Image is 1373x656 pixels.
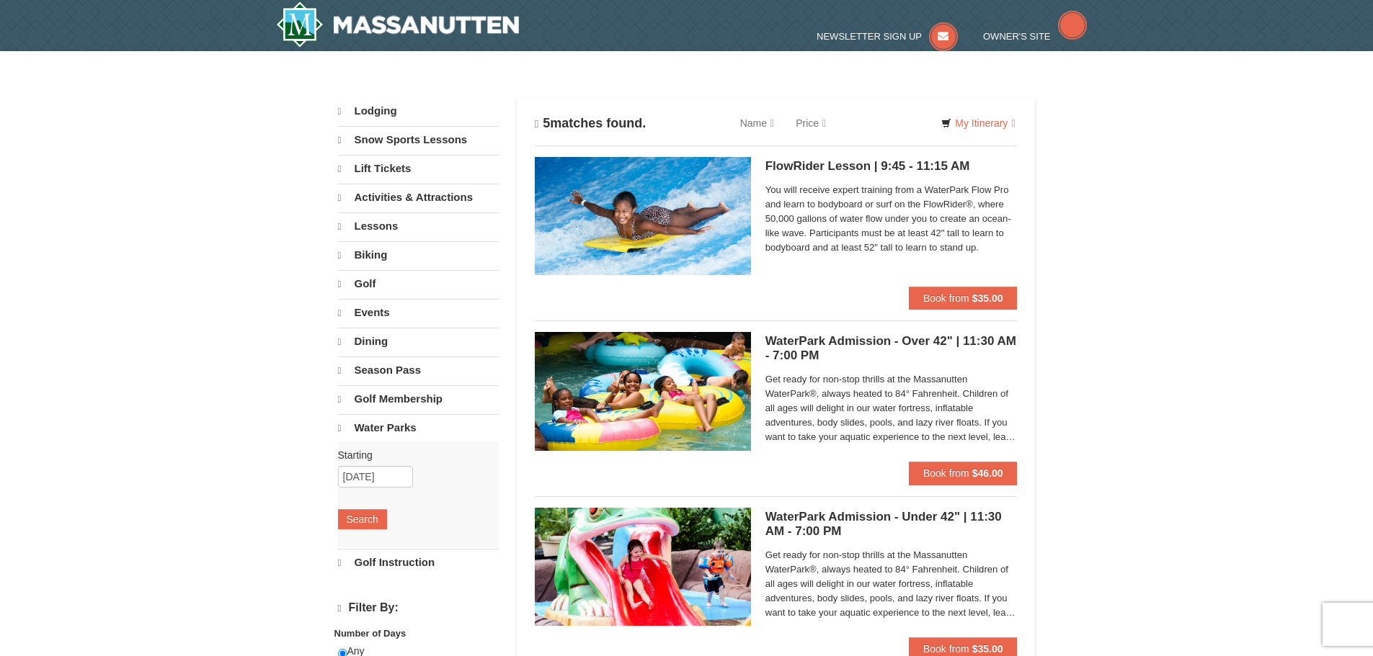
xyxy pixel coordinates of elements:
[338,328,499,355] a: Dining
[338,385,499,413] a: Golf Membership
[785,109,837,138] a: Price
[338,448,488,462] label: Starting
[338,98,499,125] a: Lodging
[909,287,1018,310] button: Book from $35.00
[338,356,499,384] a: Season Pass
[338,299,499,326] a: Events
[972,467,1003,479] strong: $46.00
[338,509,387,529] button: Search
[909,462,1018,485] button: Book from $46.00
[338,212,499,240] a: Lessons
[765,372,1018,444] span: Get ready for non-stop thrills at the Massanutten WaterPark®, always heated to 84° Fahrenheit. Ch...
[972,292,1003,304] strong: $35.00
[765,510,1018,539] h5: WaterPark Admission - Under 42" | 11:30 AM - 7:00 PM
[817,31,958,42] a: Newsletter Sign Up
[276,1,520,48] img: Massanutten Resort Logo
[923,467,969,479] span: Book from
[338,155,499,182] a: Lift Tickets
[338,549,499,576] a: Golf Instruction
[765,334,1018,363] h5: WaterPark Admission - Over 42" | 11:30 AM - 7:00 PM
[338,601,499,615] h4: Filter By:
[983,31,1087,42] a: Owner's Site
[338,270,499,297] a: Golf
[765,159,1018,174] h5: FlowRider Lesson | 9:45 - 11:15 AM
[535,332,751,450] img: 6619917-1560-394ba125.jpg
[276,1,520,48] a: Massanutten Resort
[338,414,499,441] a: Water Parks
[535,157,751,275] img: 6619917-216-363963c7.jpg
[923,643,969,655] span: Book from
[334,628,406,639] strong: Number of Days
[338,241,499,269] a: Biking
[535,508,751,626] img: 6619917-1570-0b90b492.jpg
[338,126,499,153] a: Snow Sports Lessons
[932,112,1024,134] a: My Itinerary
[765,548,1018,620] span: Get ready for non-stop thrills at the Massanutten WaterPark®, always heated to 84° Fahrenheit. Ch...
[729,109,785,138] a: Name
[817,31,922,42] span: Newsletter Sign Up
[338,184,499,211] a: Activities & Attractions
[765,183,1018,255] span: You will receive expert training from a WaterPark Flow Pro and learn to bodyboard or surf on the ...
[972,643,1003,655] strong: $35.00
[983,31,1051,42] span: Owner's Site
[923,292,969,304] span: Book from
